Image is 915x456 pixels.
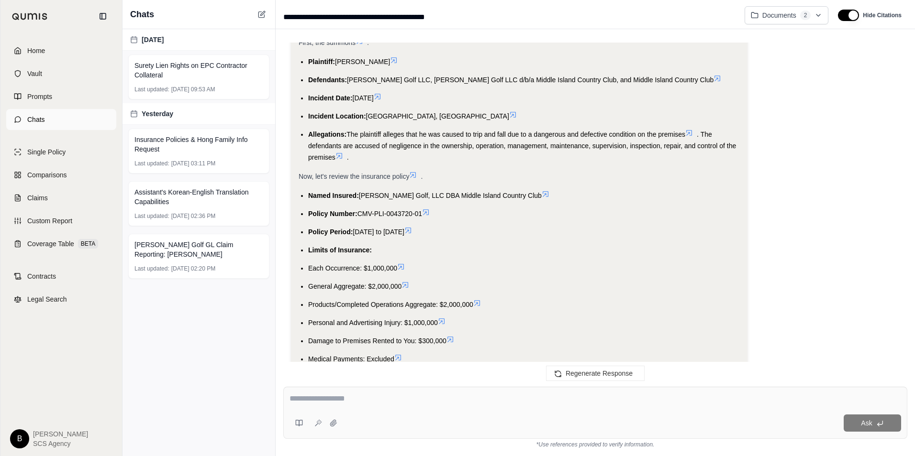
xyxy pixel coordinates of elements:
span: Insurance Policies & Hong Family Info Request [134,135,263,154]
span: Damage to Premises Rented to You: $300,000 [308,337,446,345]
span: [PERSON_NAME] Golf LLC, [PERSON_NAME] Golf LLC d/b/a Middle Island Country Club, and Middle Islan... [347,76,714,84]
span: First, the summons [299,39,356,46]
span: Claims [27,193,48,203]
div: *Use references provided to verify information. [283,439,907,448]
a: Prompts [6,86,116,107]
button: New Chat [256,9,268,20]
span: Yesterday [142,109,173,119]
span: Personal and Advertising Injury: $1,000,000 [308,319,438,326]
span: Medical Payments: Excluded [308,355,394,363]
span: Prompts [27,92,52,101]
span: [DATE] 03:11 PM [171,160,215,167]
span: Single Policy [27,147,66,157]
span: . The defendants are accused of negligence in the ownership, operation, management, maintenance, ... [308,130,736,161]
span: [DATE] 02:20 PM [171,265,215,272]
span: [DATE] [353,94,374,102]
span: Defendants: [308,76,347,84]
span: Contracts [27,271,56,281]
a: Coverage TableBETA [6,233,116,254]
span: 2 [800,11,811,20]
span: Incident Location: [308,112,366,120]
span: [PERSON_NAME] Golf, LLC DBA Middle Island Country Club [359,192,542,199]
span: General Aggregate: $2,000,000 [308,282,402,290]
span: [DATE] 02:36 PM [171,212,215,220]
span: Surety Lien Rights on EPC Contractor Collateral [134,61,263,80]
span: Now, let's review the insurance policy [299,173,409,180]
a: Contracts [6,266,116,287]
img: Qumis Logo [12,13,48,20]
span: Limits of Insurance: [308,246,372,254]
div: B [10,429,29,448]
span: Vault [27,69,42,78]
span: Comparisons [27,170,67,180]
span: Policy Period: [308,228,353,236]
span: Hide Citations [863,11,902,19]
a: Vault [6,63,116,84]
span: . [421,173,423,180]
span: Documents [762,11,796,20]
span: Plaintiff: [308,58,335,65]
a: Custom Report [6,210,116,231]
span: [PERSON_NAME] [335,58,390,65]
span: Regenerate Response [566,369,633,377]
span: Home [27,46,45,55]
button: Documents2 [745,6,829,24]
button: Collapse sidebar [95,9,111,24]
span: Ask [861,419,872,427]
span: . [347,153,349,161]
span: Assistant's Korean-English Translation Capabilities [134,187,263,206]
span: Last updated: [134,212,169,220]
span: [DATE] 09:53 AM [171,86,215,93]
span: Allegations: [308,130,346,138]
a: Claims [6,187,116,208]
a: Home [6,40,116,61]
span: BETA [78,239,98,249]
span: The plaintiff alleges that he was caused to trip and fall due to a dangerous and defective condit... [346,130,685,138]
span: . [367,39,369,46]
span: Named Insured: [308,192,359,199]
span: Chats [130,8,154,21]
a: Chats [6,109,116,130]
span: [PERSON_NAME] [33,429,88,439]
a: Legal Search [6,289,116,310]
span: [DATE] [142,35,164,44]
span: CMV-PLI-0043720-01 [357,210,422,217]
span: [PERSON_NAME] Golf GL Claim Reporting: [PERSON_NAME] [134,240,263,259]
span: [DATE] to [DATE] [353,228,404,236]
span: Last updated: [134,86,169,93]
input: Chat Title [279,10,737,25]
span: Custom Report [27,216,72,226]
button: Regenerate Response [546,366,645,381]
span: Last updated: [134,265,169,272]
span: SCS Agency [33,439,88,448]
a: Comparisons [6,164,116,185]
span: Incident Date: [308,94,353,102]
a: Single Policy [6,141,116,163]
span: Policy Number: [308,210,357,217]
span: Legal Search [27,294,67,304]
button: Ask [844,414,901,432]
span: Each Occurrence: $1,000,000 [308,264,397,272]
span: Last updated: [134,160,169,167]
span: [GEOGRAPHIC_DATA], [GEOGRAPHIC_DATA] [366,112,509,120]
span: Products/Completed Operations Aggregate: $2,000,000 [308,301,473,308]
span: Chats [27,115,45,124]
span: Coverage Table [27,239,74,249]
